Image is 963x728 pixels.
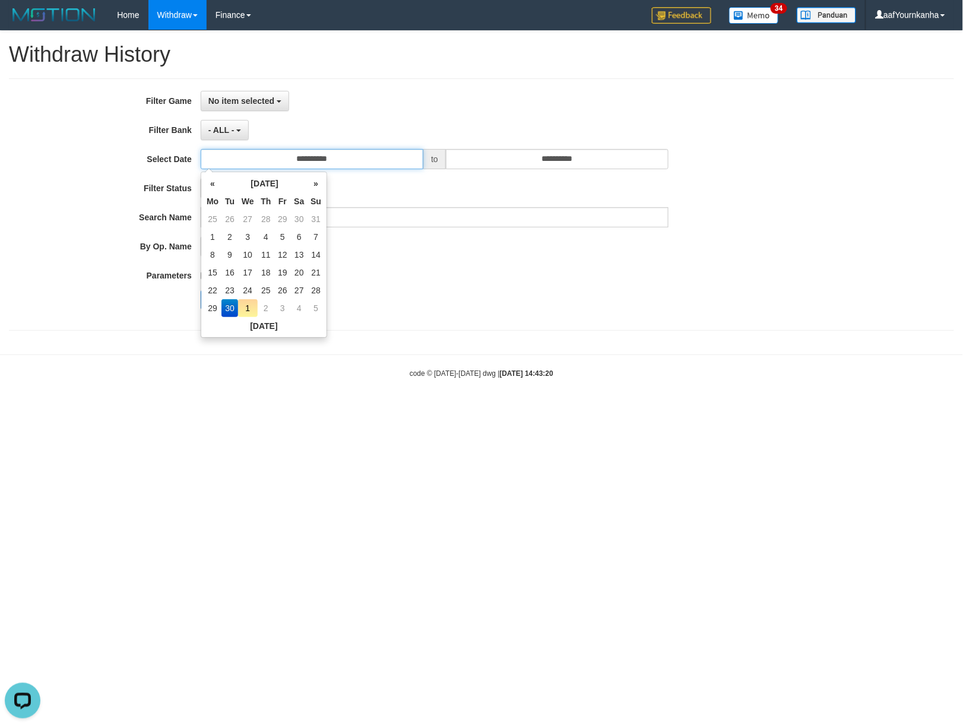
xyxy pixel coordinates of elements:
[274,264,290,281] td: 19
[274,210,290,228] td: 29
[729,7,779,24] img: Button%20Memo.svg
[308,299,324,317] td: 5
[308,281,324,299] td: 28
[204,264,221,281] td: 15
[9,6,99,24] img: MOTION_logo.png
[238,264,258,281] td: 17
[308,210,324,228] td: 31
[238,281,258,299] td: 24
[308,264,324,281] td: 21
[274,299,290,317] td: 3
[258,299,275,317] td: 2
[258,246,275,264] td: 11
[258,264,275,281] td: 18
[9,43,954,67] h1: Withdraw History
[423,149,446,169] span: to
[221,175,308,192] th: [DATE]
[221,192,238,210] th: Tu
[258,281,275,299] td: 25
[204,175,221,192] th: «
[204,281,221,299] td: 22
[221,264,238,281] td: 16
[258,210,275,228] td: 28
[221,210,238,228] td: 26
[208,125,235,135] span: - ALL -
[290,246,308,264] td: 13
[204,317,324,335] th: [DATE]
[204,228,221,246] td: 1
[5,5,40,40] button: Open LiveChat chat widget
[221,299,238,317] td: 30
[308,175,324,192] th: »
[238,192,258,210] th: We
[290,281,308,299] td: 27
[204,299,221,317] td: 29
[204,246,221,264] td: 8
[238,228,258,246] td: 3
[290,299,308,317] td: 4
[201,120,249,140] button: - ALL -
[201,91,289,111] button: No item selected
[204,210,221,228] td: 25
[308,228,324,246] td: 7
[290,210,308,228] td: 30
[797,7,856,23] img: panduan.png
[274,192,290,210] th: Fr
[258,228,275,246] td: 4
[208,96,274,106] span: No item selected
[258,192,275,210] th: Th
[274,228,290,246] td: 5
[204,192,221,210] th: Mo
[500,369,553,378] strong: [DATE] 14:43:20
[308,246,324,264] td: 14
[238,246,258,264] td: 10
[652,7,711,24] img: Feedback.jpg
[238,210,258,228] td: 27
[290,192,308,210] th: Sa
[771,3,787,14] span: 34
[290,228,308,246] td: 6
[274,246,290,264] td: 12
[410,369,553,378] small: code © [DATE]-[DATE] dwg |
[221,228,238,246] td: 2
[274,281,290,299] td: 26
[221,281,238,299] td: 23
[308,192,324,210] th: Su
[238,299,258,317] td: 1
[290,264,308,281] td: 20
[221,246,238,264] td: 9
